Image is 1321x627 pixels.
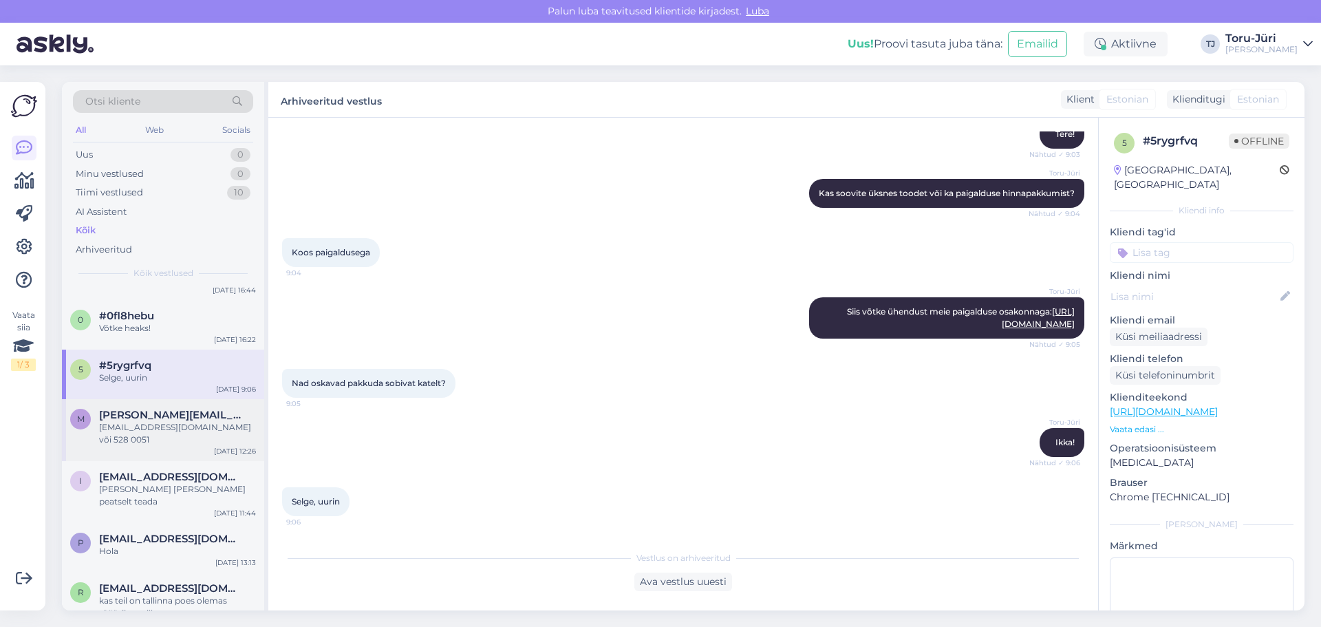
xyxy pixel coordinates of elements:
div: Aktiivne [1084,32,1168,56]
span: Estonian [1106,92,1148,107]
span: 9:04 [286,268,338,278]
div: [DATE] 16:44 [213,285,256,295]
p: Kliendi nimi [1110,268,1293,283]
input: Lisa nimi [1110,289,1278,304]
div: [DATE] 13:13 [215,557,256,568]
span: rausmari85@gmail.com [99,582,242,595]
span: Nähtud ✓ 9:04 [1029,209,1080,219]
span: m [77,414,85,424]
span: Toru-Jüri [1029,168,1080,178]
span: Tere! [1055,129,1075,139]
div: Web [142,121,167,139]
span: Kõik vestlused [133,267,193,279]
span: i [79,476,82,486]
span: Toru-Jüri [1029,417,1080,427]
div: TJ [1201,34,1220,54]
span: Koos paigaldusega [292,247,370,257]
div: Arhiveeritud [76,243,132,257]
div: Socials [219,121,253,139]
span: 5 [1122,138,1127,148]
span: Selge, uurin [292,496,340,507]
div: 1 / 3 [11,359,36,371]
p: Kliendi email [1110,313,1293,328]
span: Toru-Jüri [1029,286,1080,297]
div: Klient [1061,92,1095,107]
span: p [78,538,84,548]
span: #5rygrfvq [99,359,151,372]
span: patxiotermin@gmail.com [99,533,242,545]
div: # 5rygrfvq [1143,133,1229,149]
div: Hola [99,545,256,557]
div: Kliendi info [1110,204,1293,217]
p: [MEDICAL_DATA] [1110,456,1293,470]
span: #0fl8hebu [99,310,154,322]
div: Minu vestlused [76,167,144,181]
div: Küsi meiliaadressi [1110,328,1207,346]
span: r [78,587,84,597]
div: [DATE] 9:06 [216,384,256,394]
span: Vestlus on arhiveeritud [636,552,731,564]
span: Nähtud ✓ 9:06 [1029,458,1080,468]
p: Chrome [TECHNICAL_ID] [1110,490,1293,504]
b: Uus! [848,37,874,50]
span: Kas soovite üksnes toodet või ka paigalduse hinnapakkumist? [819,188,1075,198]
div: kas teil on tallinna poes olemas töäöriist, millega veneaegse malmradika ribisid [PERSON_NAME] [P... [99,595,256,619]
input: Lisa tag [1110,242,1293,263]
div: AI Assistent [76,205,127,219]
p: Brauser [1110,476,1293,490]
span: Luba [742,5,773,17]
button: Emailid [1008,31,1067,57]
div: [PERSON_NAME] [1110,518,1293,531]
div: Proovi tasuta juba täna: [848,36,1002,52]
p: Operatsioonisüsteem [1110,441,1293,456]
div: [GEOGRAPHIC_DATA], [GEOGRAPHIC_DATA] [1114,163,1280,192]
div: Klienditugi [1167,92,1225,107]
div: Võtke heaks! [99,322,256,334]
div: [DATE] 16:22 [214,334,256,345]
span: Nad oskavad pakkuda sobivat katelt? [292,378,446,388]
div: Vaata siia [11,309,36,371]
span: 5 [78,364,83,374]
div: [PERSON_NAME] [1225,44,1298,55]
a: [URL][DOMAIN_NAME] [1110,405,1218,418]
div: 0 [230,148,250,162]
span: 0 [78,315,83,325]
span: Otsi kliente [85,94,140,109]
span: 9:06 [286,517,338,527]
p: Vaata edasi ... [1110,423,1293,436]
span: 9:05 [286,398,338,409]
div: All [73,121,89,139]
span: marko.veri@mail.ee [99,409,242,421]
p: Klienditeekond [1110,390,1293,405]
span: Siis võtke ühendust meie paigalduse osakonnaga: [847,306,1075,329]
span: Nähtud ✓ 9:03 [1029,149,1080,160]
div: Selge, uurin [99,372,256,384]
div: [PERSON_NAME] [PERSON_NAME] peatselt teada [99,483,256,508]
div: 0 [230,167,250,181]
div: Ava vestlus uuesti [634,573,732,591]
img: Askly Logo [11,93,37,119]
a: Toru-Jüri[PERSON_NAME] [1225,33,1313,55]
div: Uus [76,148,93,162]
span: Ikka! [1055,437,1075,447]
div: [DATE] 11:44 [214,508,256,518]
div: Toru-Jüri [1225,33,1298,44]
div: [EMAIL_ADDRESS][DOMAIN_NAME] või 528 0051 [99,421,256,446]
div: Kõik [76,224,96,237]
label: Arhiveeritud vestlus [281,90,382,109]
div: Küsi telefoninumbrit [1110,366,1221,385]
div: 10 [227,186,250,200]
div: Tiimi vestlused [76,186,143,200]
span: Nähtud ✓ 9:05 [1029,339,1080,350]
span: Estonian [1237,92,1279,107]
div: [DATE] 12:26 [214,446,256,456]
span: indre87@hotmail.com [99,471,242,483]
span: Offline [1229,134,1289,149]
p: Kliendi telefon [1110,352,1293,366]
p: Kliendi tag'id [1110,225,1293,240]
p: Märkmed [1110,539,1293,553]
